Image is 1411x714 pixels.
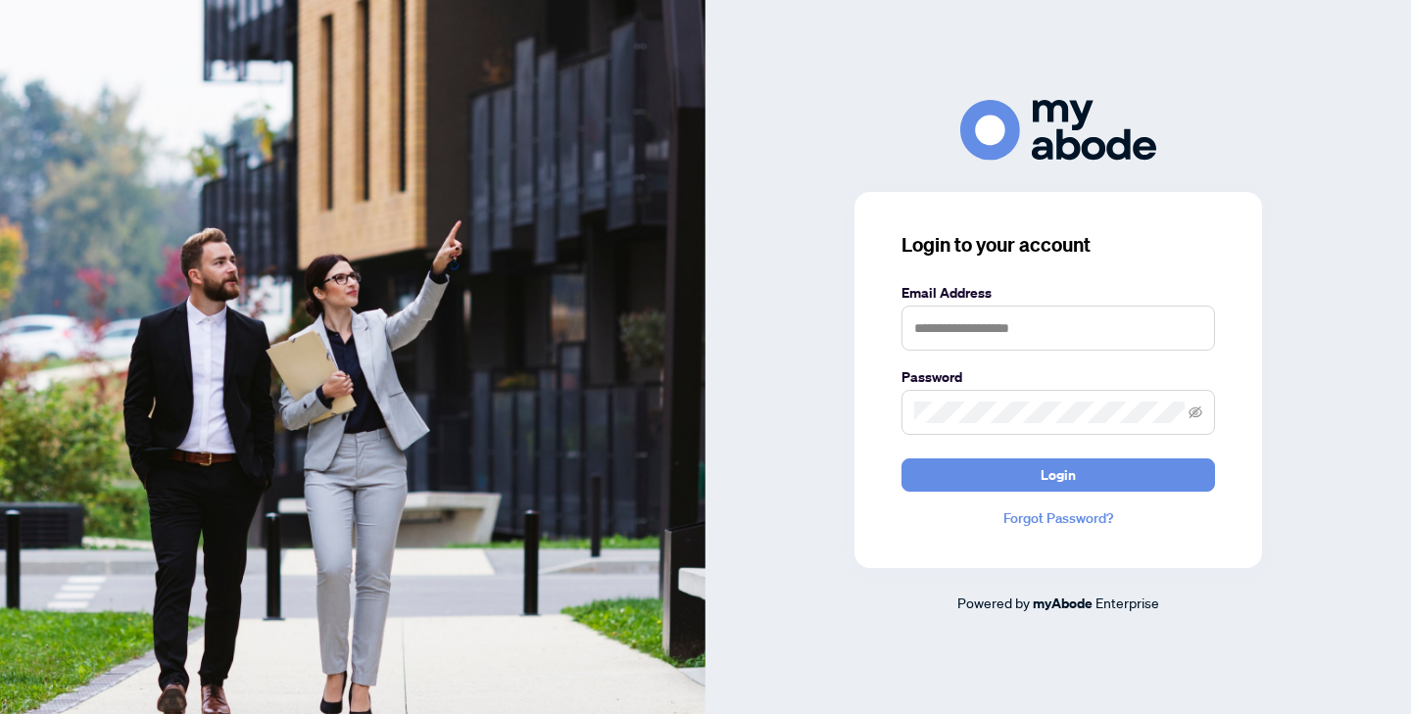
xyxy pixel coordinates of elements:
span: Login [1041,459,1076,491]
button: Login [901,458,1215,492]
label: Email Address [901,282,1215,304]
img: ma-logo [960,100,1156,160]
a: Forgot Password? [901,507,1215,529]
label: Password [901,366,1215,388]
h3: Login to your account [901,231,1215,259]
span: Enterprise [1095,594,1159,611]
span: eye-invisible [1189,405,1202,419]
a: myAbode [1033,593,1093,614]
span: Powered by [957,594,1030,611]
